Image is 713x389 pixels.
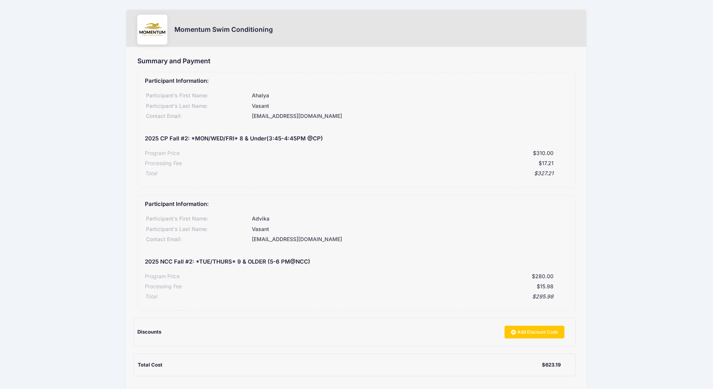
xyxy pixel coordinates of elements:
a: Add Discount Code [505,326,564,338]
div: Total [145,293,157,301]
span: $280.00 [532,273,554,279]
div: $327.21 [157,170,553,177]
div: [EMAIL_ADDRESS][DOMAIN_NAME] [251,235,568,243]
div: Participant's Last Name: [145,102,251,110]
h5: 2025 NCC Fall #2: *TUE/THURS* 9 & OLDER (5-6 PM@NCC) [145,259,310,265]
div: Vasant [251,225,568,233]
h3: Momentum Swim Conditioning [174,25,273,33]
div: Program Price [145,149,180,157]
div: $15.98 [182,283,553,291]
h5: 2025 CP Fall #2: *MON/WED/FRI* 8 & Under(3:45-4:45PM @CP) [145,136,323,142]
div: [EMAIL_ADDRESS][DOMAIN_NAME] [251,112,568,120]
div: Contact Email: [145,235,251,243]
div: Total [145,170,157,177]
div: $17.21 [182,159,553,167]
span: Discounts [137,329,161,335]
div: Participant's Last Name: [145,225,251,233]
div: Ahalya [251,92,568,100]
h5: Participant Information: [145,201,568,208]
div: Contact Email: [145,112,251,120]
div: Processing Fee [145,283,182,291]
div: Program Price [145,273,180,280]
span: $310.00 [533,150,554,156]
div: Processing Fee [145,159,182,167]
div: Participant's First Name: [145,215,251,223]
h3: Summary and Payment [137,57,576,65]
h5: Participant Information: [145,78,568,85]
div: Vasant [251,102,568,110]
div: $623.19 [542,361,561,369]
div: Advika [251,215,568,223]
div: Participant's First Name: [145,92,251,100]
div: Total Cost [138,361,542,369]
div: $295.98 [157,293,553,301]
